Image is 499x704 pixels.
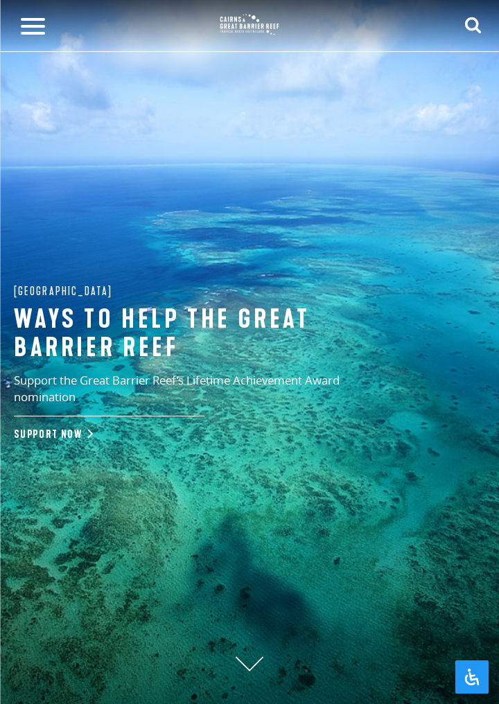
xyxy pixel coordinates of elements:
span: [GEOGRAPHIC_DATA] [14,282,113,301]
svg: Open Accessibility Panel [464,669,480,685]
h1: Ways to help the great barrier reef [14,305,402,362]
a: Support Now [14,428,90,441]
p: Support the Great Barrier Reef’s Lifetime Achievement Award nomination [14,372,395,416]
button: Open Accessibility Panel [455,660,489,694]
img: CGBR-TNQ_dual-logo.svg [215,9,284,40]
